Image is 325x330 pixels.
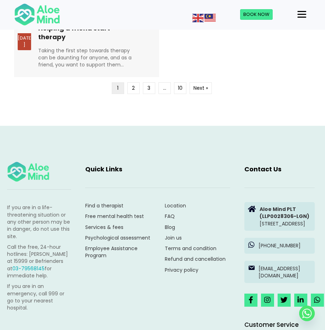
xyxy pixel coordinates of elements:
[259,242,311,249] p: [PHONE_NUMBER]
[158,82,171,94] span: …
[143,82,155,94] a: Page 3
[299,306,315,321] a: Whatsapp
[85,213,144,220] a: Free mental health test
[190,82,212,94] a: Next »
[85,234,150,241] a: Psychological assessment
[85,165,122,173] span: Quick Links
[85,245,138,259] a: Employee Assistance Program
[165,213,175,220] a: FAQ
[165,266,198,273] a: Privacy policy
[127,82,140,94] a: Page 2
[260,213,309,220] strong: (LLP0028306-LGN)
[165,224,175,231] a: Blog
[112,82,124,94] span: Page 1
[244,238,315,254] a: [PHONE_NUMBER]
[240,9,273,20] a: Book Now
[7,204,71,240] p: If you are in a life-threatening situation or any other person may be in danger, do not use this ...
[7,243,71,279] p: Call the free, 24-hour hotlines: [PERSON_NAME] at 15999 or Befrienders at for immediate help.
[165,245,216,252] a: Terms and condition
[244,165,282,173] span: Contact Us
[7,161,50,183] img: Aloe mind Logo
[165,202,186,209] a: Location
[204,14,216,21] a: Malay
[174,82,186,94] a: Page 10
[7,283,71,311] p: If you are in an emergency, call 999 or go to your nearest hospital.
[85,202,123,209] a: Find a therapist
[85,224,123,231] a: Services & fees
[165,234,182,241] a: Join us
[260,206,311,227] p: [STREET_ADDRESS]
[295,8,309,20] button: Menu
[12,265,45,272] a: 03-79568145
[260,206,296,213] strong: Aloe Mind PLT
[244,202,315,231] a: Aloe Mind PLT(LLP0028306-LGN)[STREET_ADDRESS]
[243,11,269,18] span: Book Now
[244,261,315,283] a: [EMAIL_ADDRESS][DOMAIN_NAME]
[259,265,311,279] p: [EMAIL_ADDRESS][DOMAIN_NAME]
[14,3,60,26] img: Aloe mind Logo
[192,14,204,22] img: en
[165,255,226,263] a: Refund and cancellation
[192,14,204,21] a: English
[204,14,216,22] img: ms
